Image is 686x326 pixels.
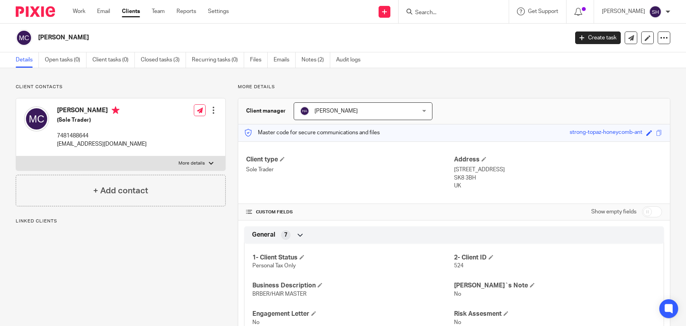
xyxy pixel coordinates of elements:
[454,182,662,190] p: UK
[177,7,196,15] a: Reports
[575,31,621,44] a: Create task
[454,156,662,164] h4: Address
[93,185,148,197] h4: + Add contact
[528,9,558,14] span: Get Support
[192,52,244,68] a: Recurring tasks (0)
[122,7,140,15] a: Clients
[244,129,380,137] p: Master code for secure communications and files
[57,106,147,116] h4: [PERSON_NAME]
[246,166,454,174] p: Sole Trader
[152,7,165,15] a: Team
[24,106,49,132] img: svg%3E
[454,310,656,318] h4: Risk Assesment
[45,52,86,68] a: Open tasks (0)
[250,52,268,68] a: Files
[602,7,645,15] p: [PERSON_NAME]
[246,107,286,115] h3: Client manager
[57,132,147,140] p: 7481488644
[246,156,454,164] h4: Client type
[252,282,454,290] h4: Business Description
[208,7,229,15] a: Settings
[300,106,309,116] img: svg%3E
[252,254,454,262] h4: 1- Client Status
[38,33,458,42] h2: [PERSON_NAME]
[454,320,461,325] span: No
[97,7,110,15] a: Email
[16,52,39,68] a: Details
[252,231,275,239] span: General
[454,291,461,297] span: No
[454,174,662,182] p: SK8 3BH
[336,52,366,68] a: Audit logs
[16,218,226,224] p: Linked clients
[57,140,147,148] p: [EMAIL_ADDRESS][DOMAIN_NAME]
[141,52,186,68] a: Closed tasks (3)
[454,254,656,262] h4: 2- Client ID
[112,106,120,114] i: Primary
[414,9,485,17] input: Search
[591,208,636,216] label: Show empty fields
[16,6,55,17] img: Pixie
[570,128,642,137] div: strong-topaz-honeycomb-ant
[454,282,656,290] h4: [PERSON_NAME]`s Note
[178,160,205,167] p: More details
[73,7,85,15] a: Work
[454,263,463,269] span: 524
[649,6,662,18] img: svg%3E
[246,209,454,215] h4: CUSTOM FIELDS
[238,84,670,90] p: More details
[302,52,330,68] a: Notes (2)
[454,166,662,174] p: [STREET_ADDRESS]
[314,108,358,114] span: [PERSON_NAME]
[252,291,307,297] span: BRBER/HAIR MASTER
[252,310,454,318] h4: Engagement Letter
[274,52,296,68] a: Emails
[16,84,226,90] p: Client contacts
[16,30,32,46] img: svg%3E
[252,263,296,269] span: Personal Tax Only
[284,231,287,239] span: 7
[92,52,135,68] a: Client tasks (0)
[252,320,259,325] span: No
[57,116,147,124] h5: (Sole Trader)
